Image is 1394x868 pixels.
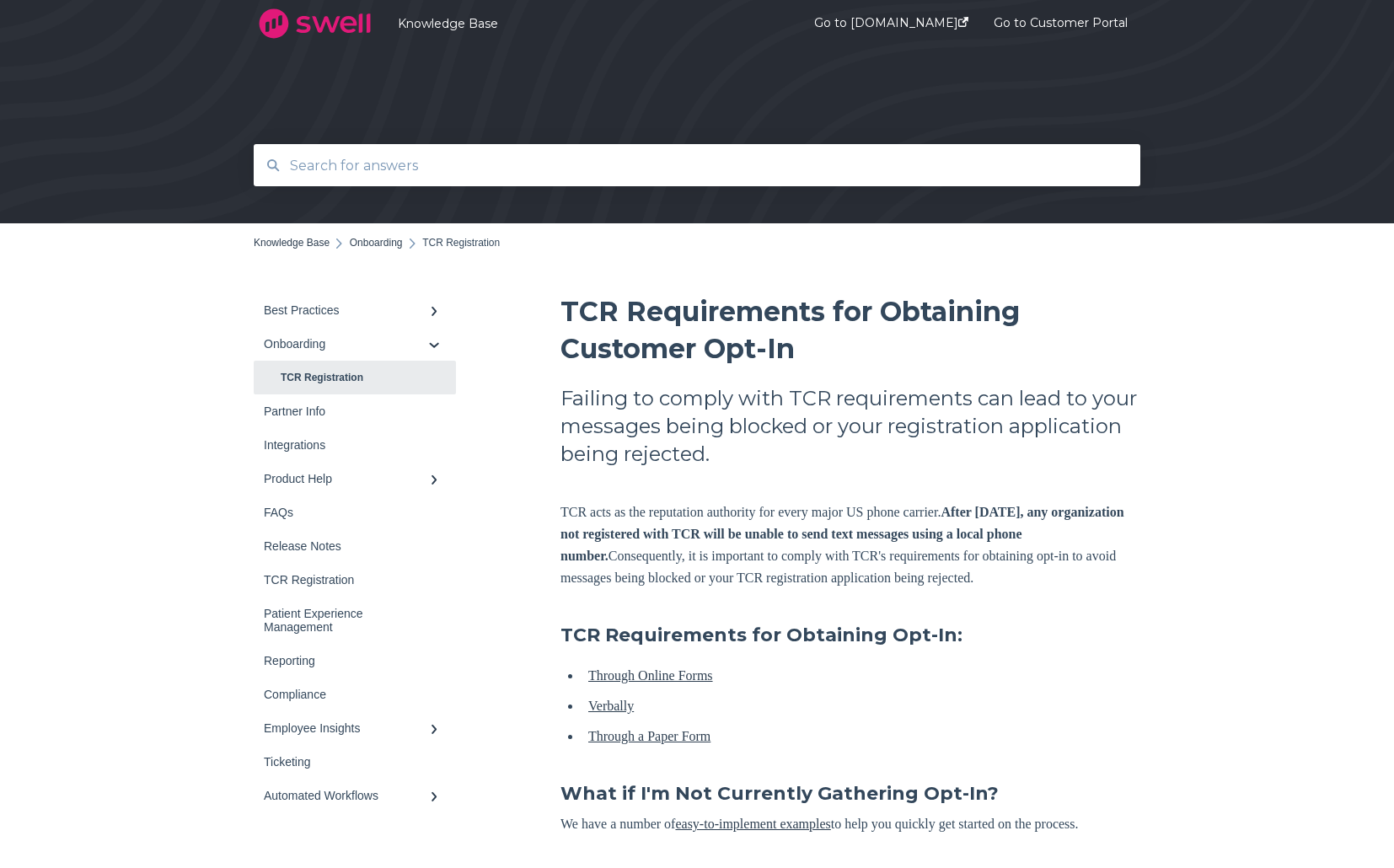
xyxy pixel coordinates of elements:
a: Through Online Forms [588,668,713,683]
a: Knowledge Base [254,237,330,249]
div: Integrations [264,438,429,452]
a: Onboarding [254,327,456,361]
h2: Failing to comply with TCR requirements can lead to your messages being blocked or your registrat... [560,384,1140,468]
div: TCR Registration [264,573,429,587]
div: Employee Insights [264,721,429,735]
a: Employee Insights [254,711,456,745]
a: Onboarding [350,237,403,249]
h3: What if I'm Not Currently Gathering Opt-In? [560,781,1140,806]
a: easy-to-implement examples [675,817,830,831]
div: Best Practices [264,303,429,317]
a: Verbally [588,699,634,713]
a: Patient Experience Management [254,597,456,644]
div: Compliance [264,688,429,701]
a: Ticketing [254,745,456,779]
input: Search for answers [280,147,1115,184]
a: Partner Info [254,394,456,428]
div: Patient Experience Management [264,607,429,634]
h3: TCR Requirements for Obtaining Opt-In: [560,623,1140,648]
a: Reporting [254,644,456,678]
img: company logo [254,3,376,45]
p: We have a number of to help you quickly get started on the process. [560,813,1140,835]
div: Automated Workflows [264,789,429,802]
div: Ticketing [264,755,429,769]
a: Best Practices [254,293,456,327]
p: TCR acts as the reputation authority for every major US phone carrier. Consequently, it is import... [560,501,1140,589]
div: Onboarding [264,337,429,351]
a: Product Help [254,462,456,496]
a: Integrations [254,428,456,462]
a: TCR Registration [254,361,456,394]
a: Knowledge Base [398,16,764,31]
div: FAQs [264,506,429,519]
a: Compliance [254,678,456,711]
div: Reporting [264,654,429,667]
div: Release Notes [264,539,429,553]
span: TCR Registration [422,237,500,249]
span: TCR Requirements for Obtaining Customer Opt-In [560,295,1020,365]
a: Automated Workflows [254,779,456,812]
strong: After [DATE], any organization not registered with TCR will be unable to send text messages using... [560,505,1124,563]
a: TCR Registration [254,563,456,597]
div: Product Help [264,472,429,485]
a: FAQs [254,496,456,529]
a: Release Notes [254,529,456,563]
a: Through a Paper Form [588,729,710,743]
div: Partner Info [264,405,429,418]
